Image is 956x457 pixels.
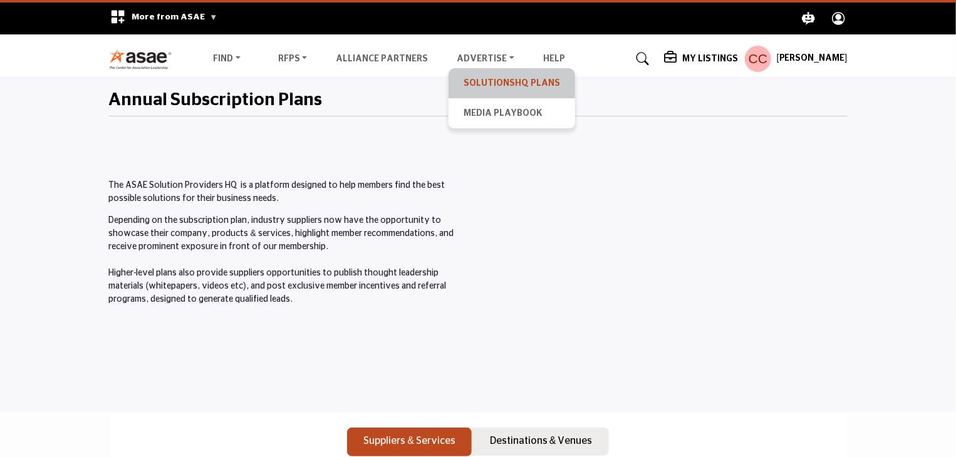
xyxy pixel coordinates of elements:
button: Suppliers & Services [347,428,472,456]
a: Media Playbook [455,105,569,122]
img: Site Logo [109,49,179,69]
h2: Annual Subscription Plans [109,90,323,111]
a: SolutionsHQ Plans [455,74,569,92]
p: Depending on the subscription plan, industry suppliers now have the opportunity to showcase their... [109,214,472,306]
div: My Listings [664,51,738,66]
a: Find [204,50,249,68]
div: More from ASAE [102,3,226,34]
p: The ASAE Solution Providers HQ is a platform designed to help members find the best possible solu... [109,179,472,205]
p: Destinations & Venues [490,433,593,448]
a: Help [543,54,565,63]
a: Search [624,49,657,69]
span: More from ASAE [132,13,217,21]
a: Alliance Partners [336,54,428,63]
button: Destinations & Venues [474,428,609,456]
p: Suppliers & Services [363,433,455,448]
a: Advertise [448,50,523,68]
a: RFPs [269,50,316,68]
iframe: Master the ASAE Marketplace and Start by Claiming Your Listing [485,179,848,383]
button: Show hide supplier dropdown [744,45,772,73]
h5: My Listings [682,53,738,64]
h5: [PERSON_NAME] [777,53,848,65]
